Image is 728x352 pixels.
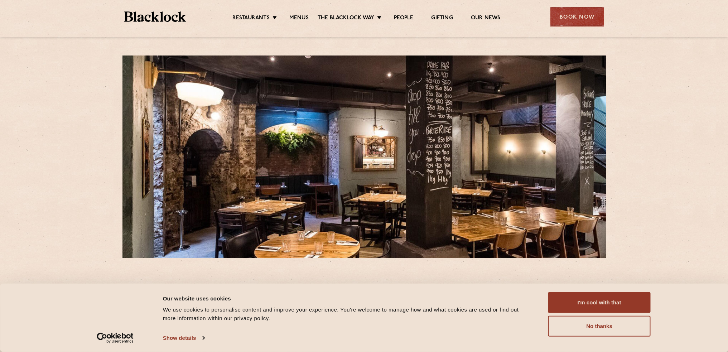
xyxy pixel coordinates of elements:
a: Restaurants [232,15,270,23]
a: Show details [163,333,204,343]
a: Our News [471,15,501,23]
a: The Blacklock Way [318,15,374,23]
button: No thanks [548,316,651,337]
div: Book Now [550,7,604,26]
button: I'm cool with that [548,292,651,313]
a: Menus [289,15,309,23]
img: BL_Textured_Logo-footer-cropped.svg [124,11,186,22]
a: People [394,15,413,23]
div: Our website uses cookies [163,294,532,303]
a: Usercentrics Cookiebot - opens in a new window [84,333,146,343]
div: We use cookies to personalise content and improve your experience. You're welcome to manage how a... [163,305,532,323]
a: Gifting [431,15,453,23]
